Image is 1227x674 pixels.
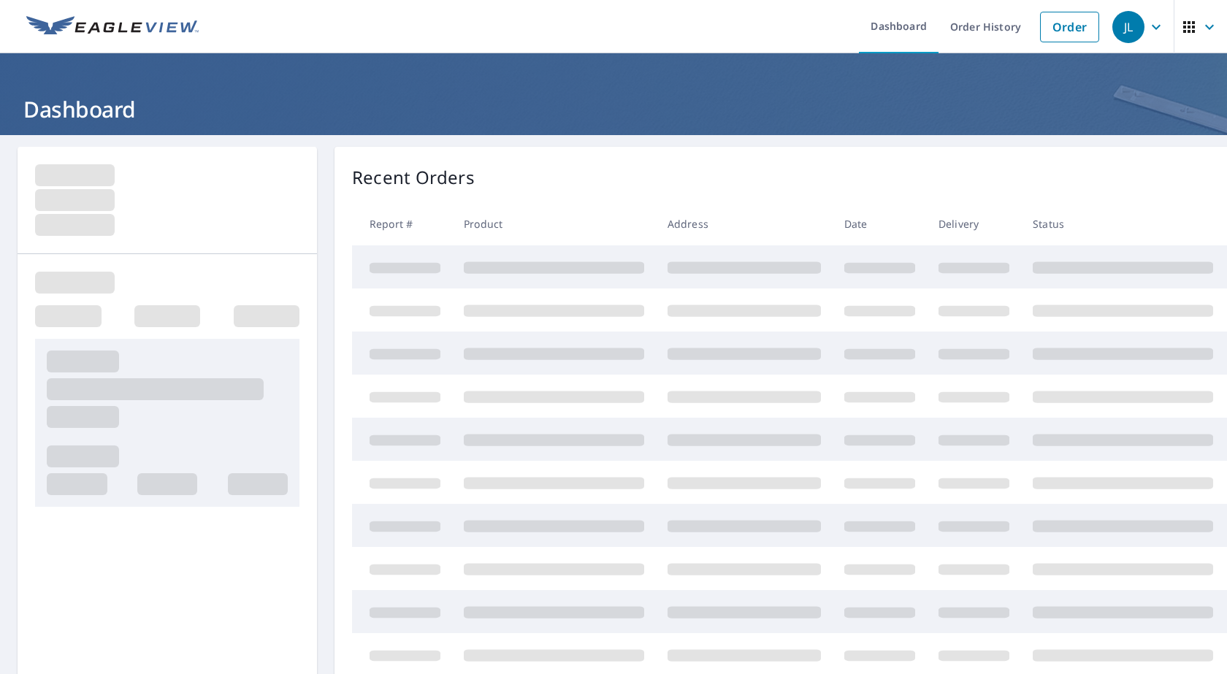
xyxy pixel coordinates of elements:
p: Recent Orders [352,164,475,191]
th: Date [833,202,927,245]
th: Delivery [927,202,1021,245]
a: Order [1040,12,1099,42]
th: Report # [352,202,452,245]
div: JL [1112,11,1144,43]
h1: Dashboard [18,94,1209,124]
img: EV Logo [26,16,199,38]
th: Address [656,202,833,245]
th: Product [452,202,656,245]
th: Status [1021,202,1225,245]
